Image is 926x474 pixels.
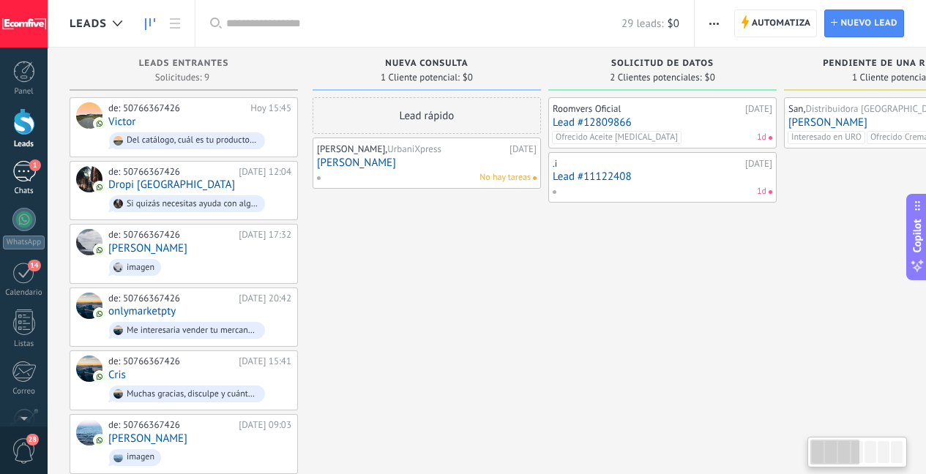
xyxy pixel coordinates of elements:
div: de: 50766367426 [108,419,234,431]
span: Ofrecido Aceite [MEDICAL_DATA] [552,131,682,144]
span: Leads Entrantes [139,59,229,69]
span: $0 [705,73,715,82]
div: Leads Entrantes [77,59,291,71]
div: [DATE] 09:03 [239,419,291,431]
div: Panel [3,87,45,97]
div: [DATE] 17:32 [239,229,291,241]
span: Leads [70,17,107,31]
span: No hay nada asignado [533,176,537,180]
div: Alex [76,229,102,255]
span: 29 leads: [621,17,663,31]
span: $0 [463,73,473,82]
img: com.amocrm.amocrmwa.svg [94,372,105,382]
button: Más [703,10,725,37]
span: Interesado en URO [788,131,865,144]
div: Cris [76,355,102,382]
div: Solicitud de datos [556,59,769,71]
div: .i [553,158,742,170]
div: de: 50766367426 [108,102,245,114]
div: [DATE] [745,158,772,170]
div: Dropi Panamá [76,166,102,192]
div: de: 50766367426 [108,293,234,304]
div: de: 50766367426 [108,229,234,241]
span: Automatiza [752,10,811,37]
a: Lead #11122408 [553,170,772,183]
div: [DATE] [745,103,772,115]
span: 1d [757,131,766,144]
div: imagen [127,263,154,273]
span: No hay tareas [479,171,531,184]
a: [PERSON_NAME] [108,432,187,445]
span: 14 [28,260,40,271]
span: 1 Cliente potencial: [381,73,460,82]
div: Del catálogo, cuál es tu producto más demandado vía ecommerce (dropi), ? [127,135,258,146]
img: com.amocrm.amocrmwa.svg [94,118,105,129]
a: Dropi [GEOGRAPHIC_DATA] [108,178,235,191]
a: Lista [163,10,187,38]
div: Correo [3,387,45,396]
div: [DATE] 12:04 [239,166,291,178]
div: WhatsApp [3,236,45,249]
a: Lead #12809866 [553,116,772,129]
div: Lead rápido [313,97,541,134]
img: com.amocrm.amocrmwa.svg [94,309,105,319]
div: onlymarketpty [76,293,102,319]
span: 1 [29,159,41,171]
div: Me interesaria vender tu mercancia [127,326,258,336]
div: Si quizás necesitas ayuda con algo para que las guías puedan pasar a estatus pendiente de manera ... [127,199,258,209]
div: Hoy 15:45 [250,102,291,114]
span: Tareas caducadas [769,136,772,140]
a: [PERSON_NAME] [317,157,537,169]
div: de: 50766367426 [108,355,234,367]
div: Nueva consulta [320,59,534,71]
div: Muchas gracias, disculpe y cuánto sería el tiempo de entrega? [127,389,258,399]
div: Calendario [3,288,45,298]
span: $0 [668,17,679,31]
span: Nuevo lead [840,10,897,37]
div: [DATE] [509,143,537,155]
div: Josmary Aponte [76,419,102,445]
span: Copilot [910,219,925,253]
a: Cris [108,369,126,381]
a: onlymarketpty [108,305,176,317]
div: [PERSON_NAME], [317,143,506,155]
a: Automatiza [734,10,818,37]
span: Nueva consulta [385,59,468,69]
span: UrbaniXpress [387,143,441,155]
div: Roomvers Oficial [553,103,742,115]
img: com.amocrm.amocrmwa.svg [94,435,105,445]
div: de: 50766367426 [108,166,234,178]
a: Leads [138,10,163,38]
div: Chats [3,187,45,196]
span: 2 Clientes potenciales: [610,73,701,82]
img: com.amocrm.amocrmwa.svg [94,182,105,192]
a: Victor [108,116,135,128]
div: [DATE] 15:41 [239,355,291,367]
span: 1d [757,185,766,198]
div: Victor [76,102,102,129]
div: [DATE] 20:42 [239,293,291,304]
span: Solicitudes: 9 [155,73,209,82]
a: [PERSON_NAME] [108,242,187,255]
div: imagen [127,452,154,462]
div: Listas [3,339,45,349]
img: com.amocrm.amocrmwa.svg [94,245,105,255]
span: 28 [26,434,39,445]
div: Leads [3,140,45,149]
span: Solicitud de datos [611,59,714,69]
span: Tareas caducadas [769,190,772,194]
a: Nuevo lead [824,10,904,37]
